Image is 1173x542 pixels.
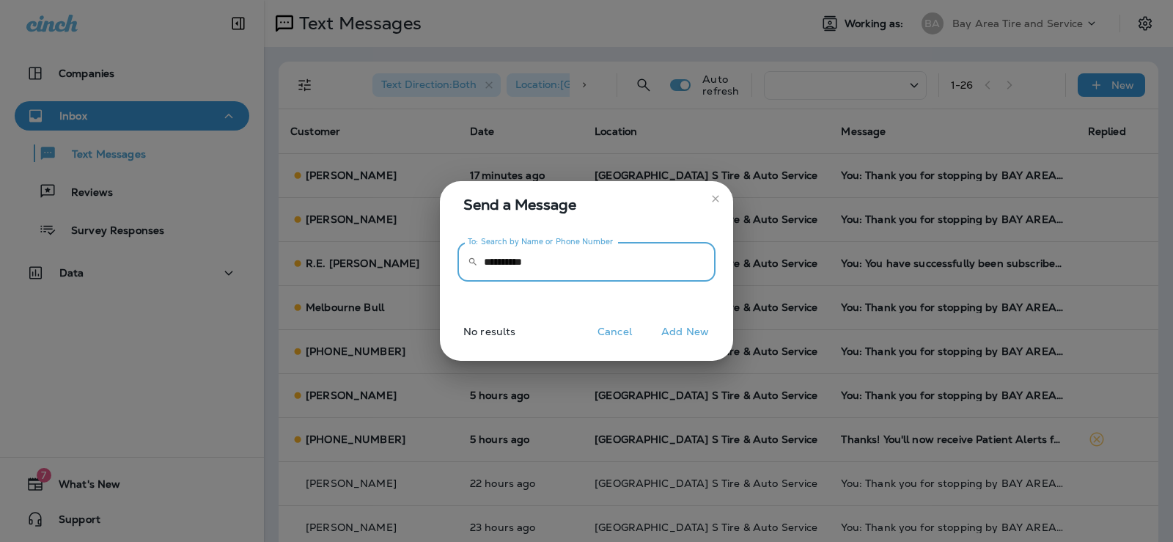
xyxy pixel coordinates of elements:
[654,321,716,343] button: Add New
[587,321,642,343] button: Cancel
[468,236,614,247] label: To: Search by Name or Phone Number
[434,326,515,349] p: No results
[704,187,727,210] button: close
[463,193,716,216] span: Send a Message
